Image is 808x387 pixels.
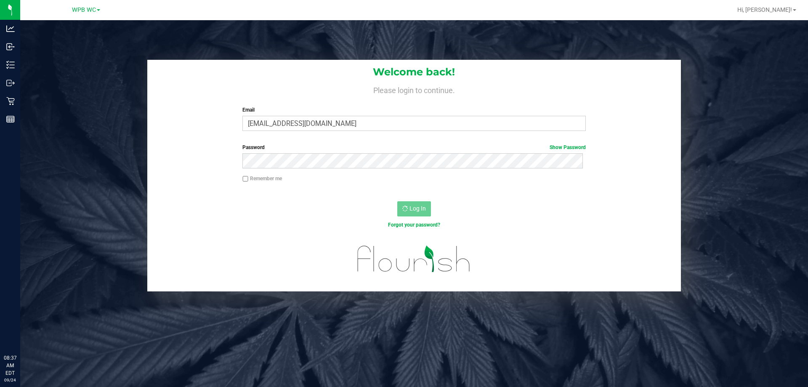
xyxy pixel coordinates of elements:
[550,144,586,150] a: Show Password
[72,6,96,13] span: WPB WC
[6,115,15,123] inline-svg: Reports
[242,106,585,114] label: Email
[6,79,15,87] inline-svg: Outbound
[737,6,792,13] span: Hi, [PERSON_NAME]!
[242,144,265,150] span: Password
[397,201,431,216] button: Log In
[4,377,16,383] p: 09/24
[147,67,681,77] h1: Welcome back!
[242,176,248,182] input: Remember me
[6,97,15,105] inline-svg: Retail
[147,84,681,94] h4: Please login to continue.
[388,222,440,228] a: Forgot your password?
[4,354,16,377] p: 08:37 AM EDT
[6,24,15,33] inline-svg: Analytics
[6,43,15,51] inline-svg: Inbound
[242,175,282,182] label: Remember me
[6,61,15,69] inline-svg: Inventory
[409,205,426,212] span: Log In
[347,238,481,280] img: flourish_logo.svg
